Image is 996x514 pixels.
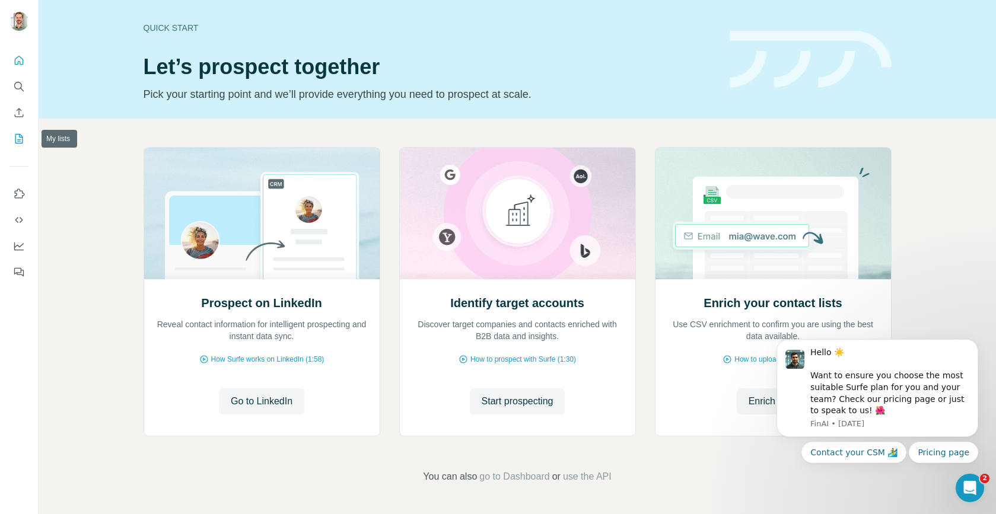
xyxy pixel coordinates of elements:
img: Identify target accounts [399,148,636,279]
button: Start prospecting [470,388,565,414]
span: You can also [423,470,477,484]
p: Use CSV enrichment to confirm you are using the best data available. [667,318,879,342]
span: or [552,470,561,484]
span: 2 [980,474,989,483]
iframe: Intercom notifications message [759,300,996,482]
img: Enrich your contact lists [655,148,892,279]
span: How to upload a CSV (2:59) [734,354,823,365]
img: Avatar [9,12,28,31]
span: How Surfe works on LinkedIn (1:58) [211,354,324,365]
button: My lists [9,128,28,149]
img: Prospect on LinkedIn [144,148,380,279]
h1: Let’s prospect together [144,55,715,79]
button: Search [9,76,28,97]
iframe: Intercom live chat [956,474,984,502]
span: Start prospecting [482,394,553,408]
div: Quick start [144,22,715,34]
h2: Identify target accounts [450,295,584,311]
button: Use Surfe API [9,209,28,231]
p: Reveal contact information for intelligent prospecting and instant data sync. [156,318,368,342]
button: Dashboard [9,235,28,257]
button: Enrich CSV [9,102,28,123]
p: Pick your starting point and we’ll provide everything you need to prospect at scale. [144,86,715,103]
button: use the API [563,470,612,484]
span: Enrich CSV [749,394,798,408]
button: go to Dashboard [479,470,549,484]
button: Quick start [9,50,28,71]
p: Discover target companies and contacts enriched with B2B data and insights. [412,318,623,342]
span: How to prospect with Surfe (1:30) [470,354,576,365]
h2: Prospect on LinkedIn [201,295,322,311]
button: Use Surfe on LinkedIn [9,183,28,205]
span: Go to LinkedIn [231,394,292,408]
button: Feedback [9,261,28,283]
button: Go to LinkedIn [219,388,304,414]
img: banner [730,31,892,88]
h2: Enrich your contact lists [704,295,842,311]
button: Enrich CSV [737,388,810,414]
